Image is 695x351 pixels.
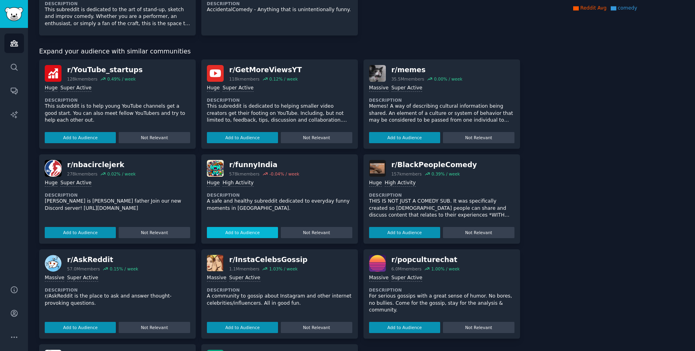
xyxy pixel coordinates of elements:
div: 1.03 % / week [269,266,298,272]
div: Super Active [391,274,423,282]
div: 0.15 % / week [110,266,138,272]
button: Not Relevant [443,322,514,333]
button: Add to Audience [369,227,440,238]
p: AccidentalComedy - Anything that is unintentionally funny. [207,6,352,14]
div: r/ AskReddit [67,255,138,265]
button: Add to Audience [45,132,116,143]
dt: Description [45,287,190,293]
div: Huge [45,85,58,92]
div: 0.39 % / week [431,171,460,177]
button: Not Relevant [119,132,190,143]
span: Expand your audience with similar communities [39,47,191,57]
p: This subreddit is dedicated to helping smaller video creators get their footing on YouTube. Inclu... [207,103,352,124]
div: Super Active [60,179,91,187]
p: [PERSON_NAME] is [PERSON_NAME] father Join our new Discord server! [URL][DOMAIN_NAME] [45,198,190,212]
div: Super Active [391,85,423,92]
div: -0.04 % / week [269,171,299,177]
p: For serious gossips with a great sense of humor. No bores, no bullies. Come for the gossip, stay ... [369,293,514,314]
img: InstaCelebsGossip [207,255,224,272]
div: Massive [45,274,64,282]
dt: Description [369,287,514,293]
dt: Description [207,1,352,6]
div: r/ BlackPeopleComedy [391,160,477,170]
img: BlackPeopleComedy [369,160,386,177]
img: AskReddit [45,255,62,272]
div: 118k members [229,76,260,82]
div: r/ memes [391,65,463,75]
img: GummySearch logo [5,7,23,21]
div: 0.02 % / week [107,171,135,177]
div: Super Active [67,274,98,282]
button: Not Relevant [119,322,190,333]
span: comedy [618,5,637,11]
img: funnyIndia [207,160,224,177]
p: Memes! A way of describing cultural information being shared. An element of a culture or system o... [369,103,514,124]
div: 1.00 % / week [431,266,460,272]
dt: Description [207,192,352,198]
div: 57.0M members [67,266,100,272]
div: Huge [207,85,220,92]
div: 0.00 % / week [434,76,462,82]
button: Not Relevant [281,132,352,143]
button: Add to Audience [369,132,440,143]
p: THIS IS NOT JUST A COMEDY SUB. It was specifically created so [DEMOGRAPHIC_DATA] people can share... [369,198,514,219]
img: YouTube_startups [45,65,62,82]
button: Not Relevant [281,322,352,333]
img: GetMoreViewsYT [207,65,224,82]
button: Add to Audience [45,227,116,238]
div: r/ funnyIndia [229,160,299,170]
div: r/ YouTube_startups [67,65,143,75]
img: popculturechat [369,255,386,272]
dt: Description [369,97,514,103]
p: r/AskReddit is the place to ask and answer thought-provoking questions. [45,293,190,307]
div: 1.1M members [229,266,260,272]
p: This subreddit is to help young YouTube channels get a good start. You can also meet fellow YouTu... [45,103,190,124]
div: Huge [369,179,382,187]
span: Reddit Avg [580,5,607,11]
button: Add to Audience [45,322,116,333]
div: 278k members [67,171,97,177]
div: Massive [207,274,226,282]
div: High Activity [385,179,416,187]
div: 157k members [391,171,422,177]
div: 0.12 % / week [269,76,298,82]
div: r/ nbacirclejerk [67,160,136,170]
button: Add to Audience [207,227,278,238]
button: Add to Audience [207,132,278,143]
div: Super Active [60,85,91,92]
img: memes [369,65,386,82]
div: Huge [207,179,220,187]
div: r/ InstaCelebsGossip [229,255,308,265]
div: Massive [369,274,389,282]
div: 128k members [67,76,97,82]
dt: Description [45,97,190,103]
div: r/ popculturechat [391,255,460,265]
button: Not Relevant [119,227,190,238]
dt: Description [207,287,352,293]
p: A community to gossip about Instagram and other internet celebrities/influencers. All in good fun. [207,293,352,307]
button: Add to Audience [207,322,278,333]
dt: Description [45,192,190,198]
button: Not Relevant [443,227,514,238]
div: Super Active [229,274,260,282]
div: r/ GetMoreViewsYT [229,65,302,75]
img: nbacirclejerk [45,160,62,177]
div: Massive [369,85,389,92]
div: 578k members [229,171,260,177]
dt: Description [369,192,514,198]
dt: Description [45,1,190,6]
div: Huge [45,179,58,187]
button: Add to Audience [369,322,440,333]
dt: Description [207,97,352,103]
div: 35.5M members [391,76,424,82]
p: A safe and healthy subreddit dedicated to everyday funny moments in [GEOGRAPHIC_DATA]. [207,198,352,212]
button: Not Relevant [443,132,514,143]
button: Not Relevant [281,227,352,238]
p: This subreddit is dedicated to the art of stand-up, sketch and improv comedy. Whether you are a p... [45,6,190,28]
div: Super Active [222,85,254,92]
div: High Activity [222,179,254,187]
div: 6.0M members [391,266,422,272]
div: 0.49 % / week [107,76,135,82]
